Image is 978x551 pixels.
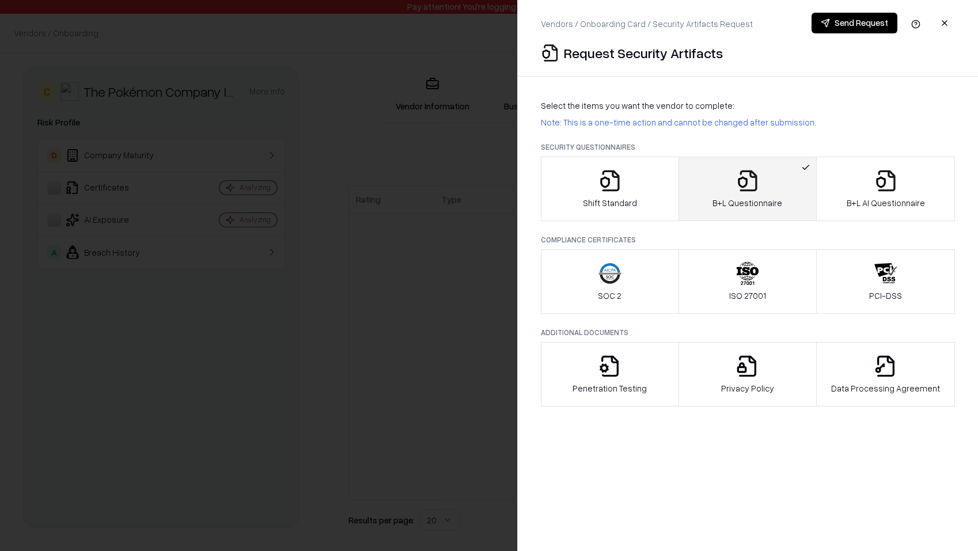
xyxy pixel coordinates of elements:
[541,235,955,245] p: Compliance Certificates
[541,100,955,112] p: Select the items you want the vendor to complete:
[573,382,647,394] p: Penetration Testing
[729,290,766,302] p: ISO 27001
[583,197,637,209] p: Shift Standard
[816,342,955,406] button: Data Processing Agreement
[712,197,782,209] p: B+L Questionnaire
[816,157,955,221] button: B+L AI Questionnaire
[564,44,723,62] p: Request Security Artifacts
[812,13,897,33] button: Send Request
[678,342,817,406] button: Privacy Policy
[541,116,955,128] p: Note: This is a one-time action and cannot be changed after submission.
[678,249,817,314] button: ISO 27001
[598,290,621,302] p: SOC 2
[541,18,753,30] p: Vendors / Onboarding Card / Security Artifacts Request
[541,157,679,221] button: Shift Standard
[541,342,679,406] button: Penetration Testing
[869,290,902,302] p: PCI-DSS
[541,142,955,152] p: Security Questionnaires
[721,382,774,394] p: Privacy Policy
[831,382,940,394] p: Data Processing Agreement
[816,249,955,314] button: PCI-DSS
[678,157,817,221] button: B+L Questionnaire
[541,328,955,337] p: Additional Documents
[847,197,925,209] p: B+L AI Questionnaire
[541,249,679,314] button: SOC 2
